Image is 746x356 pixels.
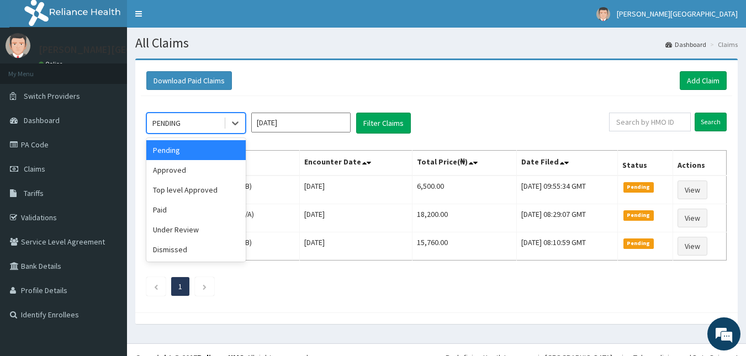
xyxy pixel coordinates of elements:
[64,107,152,219] span: We're online!
[24,115,60,125] span: Dashboard
[596,7,610,21] img: User Image
[517,151,618,176] th: Date Filed
[299,176,412,204] td: [DATE]
[146,240,246,259] div: Dismissed
[181,6,208,32] div: Minimize live chat window
[617,151,673,176] th: Status
[678,209,707,227] a: View
[154,281,158,291] a: Previous page
[609,113,691,131] input: Search by HMO ID
[146,160,246,180] div: Approved
[39,45,202,55] p: [PERSON_NAME][GEOGRAPHIC_DATA]
[24,164,45,174] span: Claims
[57,62,186,76] div: Chat with us now
[146,220,246,240] div: Under Review
[517,204,618,232] td: [DATE] 08:29:07 GMT
[678,237,707,256] a: View
[617,9,738,19] span: [PERSON_NAME][GEOGRAPHIC_DATA]
[695,113,727,131] input: Search
[299,151,412,176] th: Encounter Date
[299,204,412,232] td: [DATE]
[680,71,727,90] a: Add Claim
[146,180,246,200] div: Top level Approved
[623,210,654,220] span: Pending
[178,281,182,291] a: Page 1 is your current page
[20,55,45,83] img: d_794563401_company_1708531726252_794563401
[517,176,618,204] td: [DATE] 09:55:34 GMT
[673,151,727,176] th: Actions
[356,113,411,134] button: Filter Claims
[517,232,618,261] td: [DATE] 08:10:59 GMT
[412,176,516,204] td: 6,500.00
[39,60,65,68] a: Online
[623,238,654,248] span: Pending
[24,91,80,101] span: Switch Providers
[146,200,246,220] div: Paid
[678,180,707,199] a: View
[412,232,516,261] td: 15,760.00
[202,281,207,291] a: Next page
[707,40,738,49] li: Claims
[623,182,654,192] span: Pending
[412,151,516,176] th: Total Price(₦)
[412,204,516,232] td: 18,200.00
[299,232,412,261] td: [DATE]
[135,36,738,50] h1: All Claims
[251,113,351,132] input: Select Month and Year
[6,238,210,277] textarea: Type your message and hit 'Enter'
[146,140,246,160] div: Pending
[146,71,232,90] button: Download Paid Claims
[24,188,44,198] span: Tariffs
[152,118,181,129] div: PENDING
[6,33,30,58] img: User Image
[665,40,706,49] a: Dashboard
